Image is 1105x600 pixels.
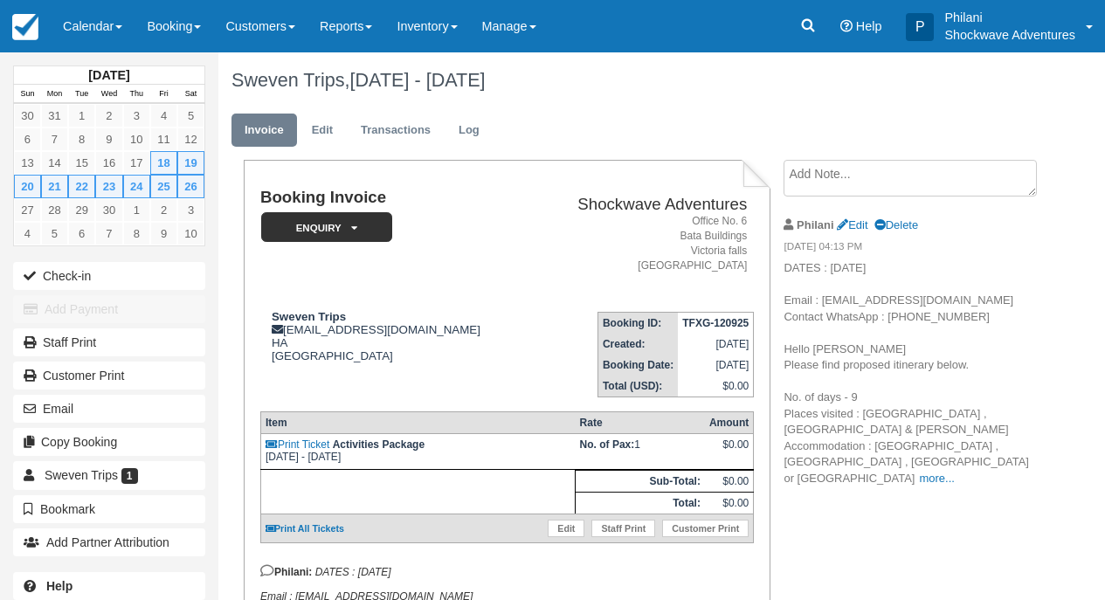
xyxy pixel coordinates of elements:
[445,114,493,148] a: Log
[272,310,346,323] strong: Sweven Trips
[41,128,68,151] a: 7
[260,211,386,244] a: Enquiry
[95,85,122,104] th: Wed
[705,471,754,493] td: $0.00
[874,218,918,231] a: Delete
[150,104,177,128] a: 4
[591,520,655,537] a: Staff Print
[95,198,122,222] a: 30
[597,334,678,355] th: Created:
[944,9,1075,26] p: Philani
[576,493,705,514] th: Total:
[14,175,41,198] a: 20
[576,412,705,434] th: Rate
[13,572,205,600] a: Help
[597,313,678,334] th: Booking ID:
[536,214,747,274] address: Office No. 6 Bata Buildings Victoria falls [GEOGRAPHIC_DATA]
[68,128,95,151] a: 8
[68,198,95,222] a: 29
[597,355,678,376] th: Booking Date:
[13,328,205,356] a: Staff Print
[261,212,392,243] em: Enquiry
[14,128,41,151] a: 6
[14,222,41,245] a: 4
[260,189,529,207] h1: Booking Invoice
[837,218,867,231] a: Edit
[266,438,329,451] a: Print Ticket
[123,222,150,245] a: 8
[45,468,118,482] span: Sweven Trips
[150,151,177,175] a: 18
[95,128,122,151] a: 9
[68,222,95,245] a: 6
[536,196,747,214] h2: Shockwave Adventures
[95,104,122,128] a: 2
[14,151,41,175] a: 13
[177,198,204,222] a: 3
[266,523,344,534] a: Print All Tickets
[13,495,205,523] button: Bookmark
[784,260,1033,486] p: DATES : [DATE] Email : [EMAIL_ADDRESS][DOMAIN_NAME] Contact WhatsApp : [PHONE_NUMBER] Hello [PERS...
[123,104,150,128] a: 3
[705,493,754,514] td: $0.00
[333,438,425,451] strong: Activities Package
[784,239,1033,259] em: [DATE] 04:13 PM
[350,69,486,91] span: [DATE] - [DATE]
[95,175,122,198] a: 23
[14,104,41,128] a: 30
[260,434,575,470] td: [DATE] - [DATE]
[177,128,204,151] a: 12
[68,175,95,198] a: 22
[150,198,177,222] a: 2
[231,114,297,148] a: Invoice
[68,104,95,128] a: 1
[906,13,934,41] div: P
[123,198,150,222] a: 1
[13,262,205,290] button: Check-in
[840,20,853,32] i: Help
[260,566,312,578] strong: Philani:
[46,579,73,593] b: Help
[150,222,177,245] a: 9
[123,175,150,198] a: 24
[299,114,346,148] a: Edit
[177,222,204,245] a: 10
[41,198,68,222] a: 28
[12,14,38,40] img: checkfront-main-nav-mini-logo.png
[41,151,68,175] a: 14
[41,175,68,198] a: 21
[41,85,68,104] th: Mon
[709,438,749,465] div: $0.00
[580,438,635,451] strong: No. of Pax
[576,471,705,493] th: Sub-Total:
[678,334,754,355] td: [DATE]
[123,128,150,151] a: 10
[150,175,177,198] a: 25
[41,222,68,245] a: 5
[13,461,205,489] a: Sweven Trips 1
[95,151,122,175] a: 16
[705,412,754,434] th: Amount
[121,468,138,484] span: 1
[41,104,68,128] a: 31
[13,395,205,423] button: Email
[231,70,1034,91] h1: Sweven Trips,
[95,222,122,245] a: 7
[662,520,749,537] a: Customer Print
[919,472,954,485] a: more...
[123,85,150,104] th: Thu
[150,85,177,104] th: Fri
[13,528,205,556] button: Add Partner Attribution
[14,85,41,104] th: Sun
[150,128,177,151] a: 11
[177,175,204,198] a: 26
[13,295,205,323] button: Add Payment
[682,317,749,329] strong: TFXG-120925
[88,68,129,82] strong: [DATE]
[548,520,584,537] a: Edit
[68,85,95,104] th: Tue
[177,85,204,104] th: Sat
[678,355,754,376] td: [DATE]
[123,151,150,175] a: 17
[576,434,705,470] td: 1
